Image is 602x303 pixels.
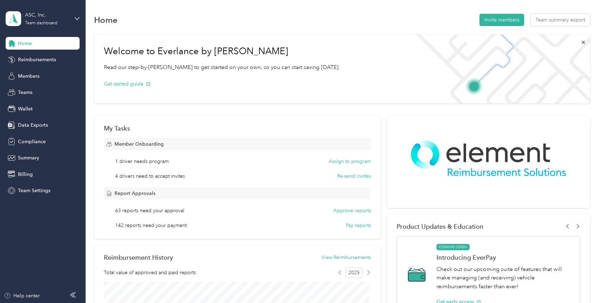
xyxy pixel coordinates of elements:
button: Re-send invites [337,172,371,180]
span: Member Onboarding [114,140,164,148]
h1: Introducing EverPay [436,254,572,261]
h2: Reimbursement History [104,254,173,261]
h1: Home [94,16,118,24]
span: Data Exports [18,121,48,129]
span: 2025 [346,267,362,278]
button: Pay reports [346,222,371,229]
button: Assign to program [329,158,371,165]
button: Approve reports [333,207,371,214]
span: Team Settings [18,187,50,194]
img: Co-branding [397,126,580,188]
h1: Welcome to Everlance by [PERSON_NAME] [104,46,340,57]
span: Product Updates & Education [397,223,484,230]
button: Get started guide [104,80,151,88]
span: Reimbursements [18,56,56,63]
img: Welcome to everlance [409,34,590,103]
div: ASC, Inc. [25,11,69,19]
span: Home [18,40,32,47]
button: Invite members [479,14,524,26]
span: Total value of approved and paid reports [104,269,196,276]
span: Compliance [18,138,46,145]
span: 142 reports need your payment [115,222,187,229]
span: Summary [18,154,39,162]
button: Team summary export [530,14,590,26]
div: Team dashboard [25,21,57,25]
span: 63 reports need your approval [115,207,184,214]
button: Help center [4,292,40,299]
span: 1 driver needs program [115,158,169,165]
div: My Tasks [104,125,371,132]
iframe: Everlance-gr Chat Button Frame [563,264,602,303]
span: COMING SOON [436,244,470,250]
span: Report Approvals [114,190,155,197]
button: View Reimbursements [321,254,371,261]
span: Billing [18,171,33,178]
p: Read our step-by-[PERSON_NAME] to get started on your own, so you can start saving [DATE]. [104,63,340,72]
span: Members [18,72,39,80]
span: Teams [18,89,32,96]
span: Wallet [18,105,33,113]
p: Check out our upcoming suite of features that will make managing (and receiving) vehicle reimburs... [436,265,572,291]
span: 4 drivers need to accept invites [115,172,185,180]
